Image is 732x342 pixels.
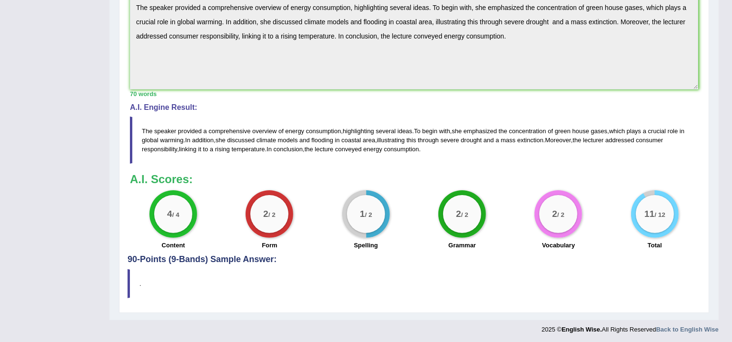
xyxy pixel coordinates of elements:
span: role [668,127,678,135]
span: addition [192,137,214,144]
span: discussed [227,137,255,144]
small: / 4 [172,212,179,219]
span: coastal [341,137,361,144]
span: she [452,127,462,135]
span: models [278,137,298,144]
span: with [439,127,450,135]
span: begin [422,127,437,135]
span: illustrating [377,137,405,144]
label: Content [162,241,185,250]
small: / 2 [268,212,276,219]
big: 1 [360,209,365,219]
small: / 2 [557,212,564,219]
span: crucial [648,127,666,135]
div: 2025 © All Rights Reserved [542,320,719,334]
span: global [142,137,158,144]
span: and [484,137,494,144]
span: she [216,137,226,144]
span: energy [363,146,382,153]
span: area [363,137,375,144]
span: a [203,127,207,135]
span: energy [285,127,304,135]
small: / 2 [461,212,468,219]
span: emphasized [464,127,497,135]
span: of [278,127,284,135]
span: Moreover [545,137,571,144]
span: the [305,146,313,153]
b: A.I. Scores: [130,173,193,186]
big: 4 [167,209,172,219]
label: Spelling [354,241,378,250]
blockquote: . [128,269,701,298]
label: Grammar [448,241,476,250]
span: it [198,146,201,153]
span: the [573,137,581,144]
span: severe [441,137,459,144]
span: in [680,127,684,135]
div: 70 words [130,89,698,98]
label: Form [262,241,277,250]
span: conveyed [335,146,362,153]
span: a [210,146,213,153]
span: lecture [315,146,333,153]
span: consumer [636,137,663,144]
span: speaker [154,127,176,135]
span: extinction [517,137,544,144]
span: several [376,127,396,135]
big: 2 [264,209,269,219]
span: green [555,127,571,135]
label: Vocabulary [542,241,575,250]
span: to [203,146,208,153]
span: rising [215,146,230,153]
span: concentration [509,127,546,135]
big: 2 [553,209,558,219]
big: 11 [644,209,654,219]
span: gases [591,127,607,135]
span: and [299,137,310,144]
span: highlighting [343,127,374,135]
h4: A.I. Engine Result: [130,103,698,112]
span: the [499,127,507,135]
span: overview [252,127,277,135]
span: lecturer [583,137,603,144]
blockquote: , . , , . , , . , , . , . [130,117,698,164]
span: a [643,127,646,135]
span: linking [179,146,197,153]
span: of [548,127,553,135]
span: comprehensive [208,127,250,135]
span: conclusion [274,146,303,153]
span: addressed [605,137,634,144]
span: mass [501,137,515,144]
label: Total [648,241,662,250]
span: house [572,127,589,135]
span: warming [160,137,183,144]
span: In [185,137,190,144]
span: flooding [311,137,333,144]
span: plays [627,127,641,135]
span: this [406,137,416,144]
span: in [335,137,340,144]
span: provided [178,127,202,135]
span: through [418,137,439,144]
span: a [495,137,499,144]
small: / 12 [654,212,665,219]
span: consumption [306,127,341,135]
span: responsibility [142,146,177,153]
small: / 2 [365,212,372,219]
a: Back to English Wise [656,326,719,333]
span: ideas [397,127,412,135]
span: consumption [384,146,419,153]
span: temperature [231,146,265,153]
span: which [609,127,625,135]
span: To [414,127,421,135]
span: The [142,127,152,135]
span: drought [461,137,482,144]
span: In [267,146,272,153]
big: 2 [456,209,461,219]
span: climate [257,137,276,144]
span: Possible typo: you repeated a whitespace (did you mean: ) [482,137,484,144]
strong: English Wise. [562,326,602,333]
